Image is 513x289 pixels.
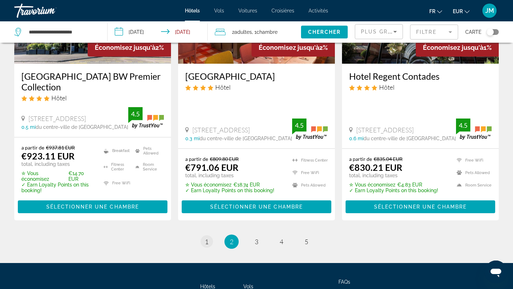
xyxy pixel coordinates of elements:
del: €937.81 EUR [46,144,75,151]
span: 2 [230,238,233,246]
p: €18.74 EUR [185,182,274,188]
span: , 1 [252,27,278,37]
span: Hôtel [379,83,394,91]
span: Sélectionner une chambre [374,204,467,210]
div: 4.5 [456,121,470,130]
a: [GEOGRAPHIC_DATA] [185,71,328,82]
li: Pets Allowed [453,168,492,177]
span: fr [429,9,435,14]
img: trustyou-badge.svg [292,119,328,140]
div: 2% [88,38,171,57]
p: total, including taxes [349,173,438,178]
span: Hôtel [215,83,230,91]
iframe: Bouton de lancement de la fenêtre de messagerie [484,261,507,283]
span: 4 [280,238,283,246]
p: ✓ Earn Loyalty Points on this booking! [21,182,95,193]
ins: €791.06 EUR [185,162,238,173]
span: a partir de [21,144,44,151]
ins: €830.21 EUR [349,162,402,173]
a: Hotel Regent Contades [349,71,492,82]
span: Adultes [234,29,252,35]
span: du centre-ville de [GEOGRAPHIC_DATA] [199,136,292,141]
span: Économisez jusqu'à [423,44,483,51]
button: Toggle map [481,29,499,35]
span: a partir de [349,156,372,162]
li: Pets Allowed [132,144,164,157]
span: du centre-ville de [GEOGRAPHIC_DATA] [36,124,128,130]
p: €4.83 EUR [349,182,438,188]
li: Breakfast [100,144,132,157]
a: Croisières [271,8,294,14]
a: Hôtels [185,8,200,14]
del: €835.04 EUR [374,156,403,162]
span: Sélectionner une chambre [210,204,303,210]
ins: €923.11 EUR [21,151,74,161]
nav: Pagination [14,235,499,249]
button: Filter [410,24,458,40]
li: Fitness Center [100,161,132,173]
div: 4 star Hotel [349,83,492,91]
div: 4.5 [292,121,306,130]
span: [STREET_ADDRESS] [356,126,414,134]
a: [GEOGRAPHIC_DATA] BW Premier Collection [21,71,164,92]
button: Sélectionner une chambre [346,200,495,213]
a: Travorium [14,1,85,20]
span: ✮ Vous économisez [349,182,395,188]
p: ✓ Earn Loyalty Points on this booking! [185,188,274,193]
div: 2% [252,38,335,57]
span: Chambre [256,29,278,35]
li: Room Service [132,161,164,173]
button: Chercher [301,26,348,38]
span: [STREET_ADDRESS] [192,126,250,134]
span: 3 [255,238,258,246]
span: 0.5 mi [21,124,36,130]
li: Free WiFi [289,168,328,177]
img: trustyou-badge.svg [128,107,164,128]
mat-select: Sort by [361,27,397,36]
p: €14.70 EUR [21,170,95,182]
li: Free WiFi [453,156,492,165]
a: Sélectionner une chambre [18,202,167,210]
div: 4 star Hotel [21,94,164,102]
a: FAQs [338,279,350,285]
button: User Menu [480,3,499,18]
div: 1% [416,38,499,57]
span: Économisez jusqu'à [259,44,319,51]
button: Change currency [453,6,470,16]
button: Travelers: 2 adults, 0 children [208,21,301,43]
span: 2 [232,27,252,37]
span: a partir de [185,156,208,162]
span: Chercher [308,29,341,35]
span: Hôtel [51,94,67,102]
span: Plus grandes économies [361,29,446,35]
a: Sélectionner une chambre [182,202,331,210]
a: Vols [214,8,224,14]
del: €809.80 EUR [210,156,239,162]
a: Voitures [238,8,257,14]
span: [STREET_ADDRESS] [28,115,86,122]
li: Free WiFi [100,177,132,190]
a: Sélectionner une chambre [346,202,495,210]
span: EUR [453,9,463,14]
li: Pets Allowed [289,181,328,190]
li: Room Service [453,181,492,190]
span: 0.6 mi [349,136,363,141]
img: trustyou-badge.svg [456,119,492,140]
a: Activités [309,8,328,14]
button: Change language [429,6,442,16]
button: Sélectionner une chambre [182,200,331,213]
button: Check-in date: Dec 5, 2025 Check-out date: Dec 7, 2025 [108,21,208,43]
div: 4 star Hotel [185,83,328,91]
span: Économisez jusqu'à [95,44,155,51]
span: Carte [465,27,481,37]
span: 5 [305,238,308,246]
